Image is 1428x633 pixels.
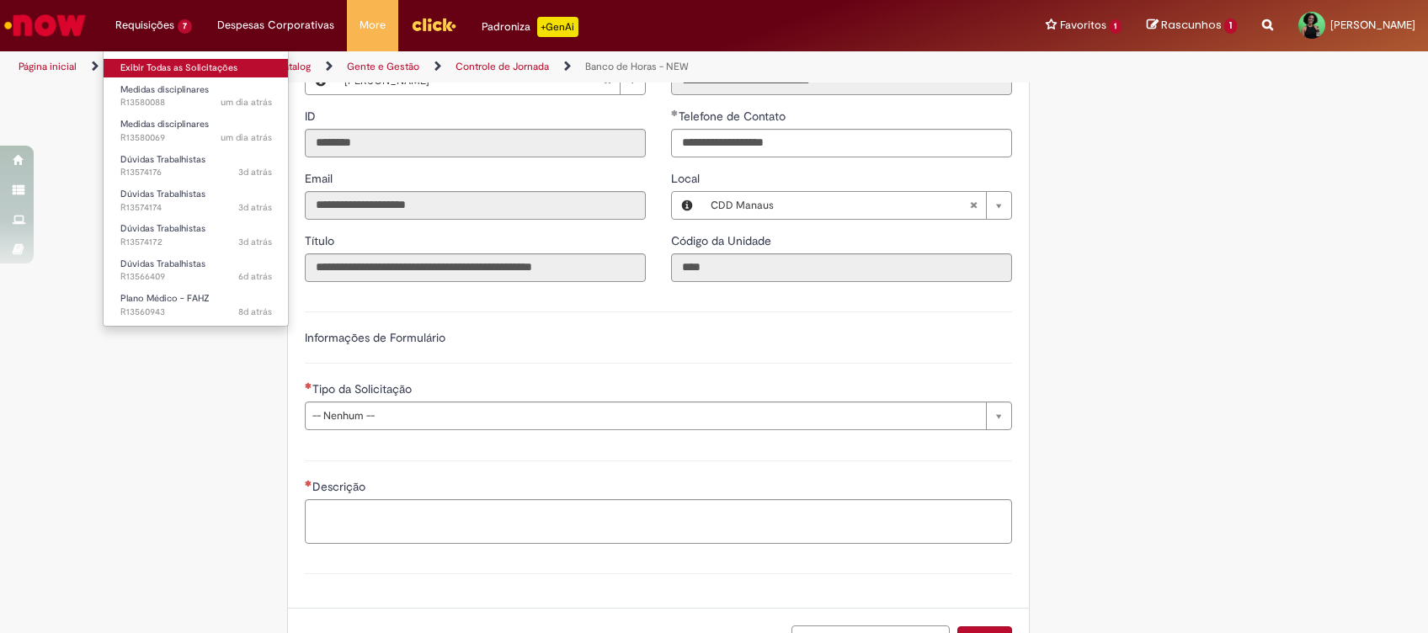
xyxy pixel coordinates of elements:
ul: Trilhas de página [13,51,940,82]
span: Plano Médico - FAHZ [120,292,210,305]
input: Código da Unidade [671,253,1012,282]
span: Requisições [115,17,174,34]
time: 30/09/2025 08:26:52 [221,96,272,109]
label: Informações de Formulário [305,330,445,345]
span: More [360,17,386,34]
time: 30/09/2025 08:24:43 [221,131,272,144]
span: R13574174 [120,201,272,215]
span: Dúvidas Trabalhistas [120,258,205,270]
span: R13560943 [120,306,272,319]
p: +GenAi [537,17,578,37]
span: 3d atrás [238,201,272,214]
time: 28/09/2025 17:09:50 [238,236,272,248]
span: R13574172 [120,236,272,249]
span: 1 [1110,19,1122,34]
span: Necessários [305,382,312,389]
input: Email [305,191,646,220]
div: Padroniza [482,17,578,37]
span: Rascunhos [1161,17,1222,33]
a: Aberto R13580088 : Medidas disciplinares [104,81,289,112]
textarea: Descrição [305,499,1012,545]
span: 8d atrás [238,306,272,318]
button: Local, Visualizar este registro CDD Manaus [672,192,702,219]
img: ServiceNow [2,8,88,42]
time: 23/09/2025 17:53:00 [238,306,272,318]
span: Local [671,171,703,186]
span: um dia atrás [221,96,272,109]
span: Medidas disciplinares [120,118,209,130]
abbr: Limpar campo Local [961,192,986,219]
a: Gente e Gestão [347,60,419,73]
span: CDD Manaus [711,192,969,219]
span: Somente leitura - Email [305,171,336,186]
span: R13580069 [120,131,272,145]
span: Telefone de Contato [679,109,789,124]
a: Aberto R13566409 : Dúvidas Trabalhistas [104,255,289,286]
span: Necessários [305,480,312,487]
span: Dúvidas Trabalhistas [120,188,205,200]
span: Obrigatório Preenchido [671,109,679,116]
ul: Requisições [103,51,289,327]
label: Somente leitura - ID [305,108,319,125]
label: Somente leitura - Código da Unidade [671,232,775,249]
span: Medidas disciplinares [120,83,209,96]
span: Favoritos [1060,17,1106,34]
time: 28/09/2025 17:11:10 [238,201,272,214]
time: 28/09/2025 17:12:47 [238,166,272,178]
a: Aberto R13574172 : Dúvidas Trabalhistas [104,220,289,251]
a: Banco de Horas - NEW [585,60,689,73]
span: 1 [1224,19,1237,34]
span: Somente leitura - ID [305,109,319,124]
span: Somente leitura - Código da Unidade [671,233,775,248]
span: Despesas Corporativas [217,17,334,34]
a: CDD ManausLimpar campo Local [702,192,1011,219]
span: 3d atrás [238,166,272,178]
input: Telefone de Contato [671,129,1012,157]
img: click_logo_yellow_360x200.png [411,12,456,37]
a: Rascunhos [1147,18,1237,34]
a: Aberto R13560943 : Plano Médico - FAHZ [104,290,289,321]
span: -- Nenhum -- [312,402,978,429]
span: R13566409 [120,270,272,284]
span: R13580088 [120,96,272,109]
span: Somente leitura - Título [305,233,338,248]
time: 25/09/2025 11:20:26 [238,270,272,283]
a: Página inicial [19,60,77,73]
a: Controle de Jornada [456,60,549,73]
span: 7 [178,19,192,34]
span: Tipo da Solicitação [312,381,415,396]
a: Aberto R13574174 : Dúvidas Trabalhistas [104,185,289,216]
a: Aberto R13574176 : Dúvidas Trabalhistas [104,151,289,182]
a: Exibir Todas as Solicitações [104,59,289,77]
a: Aberto R13580069 : Medidas disciplinares [104,115,289,146]
span: um dia atrás [221,131,272,144]
span: [PERSON_NAME] [1330,18,1415,32]
span: 3d atrás [238,236,272,248]
span: Dúvidas Trabalhistas [120,222,205,235]
input: Título [305,253,646,282]
label: Somente leitura - Título [305,232,338,249]
span: 6d atrás [238,270,272,283]
span: R13574176 [120,166,272,179]
span: Dúvidas Trabalhistas [120,153,205,166]
input: ID [305,129,646,157]
label: Somente leitura - Email [305,170,336,187]
span: Descrição [312,479,369,494]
